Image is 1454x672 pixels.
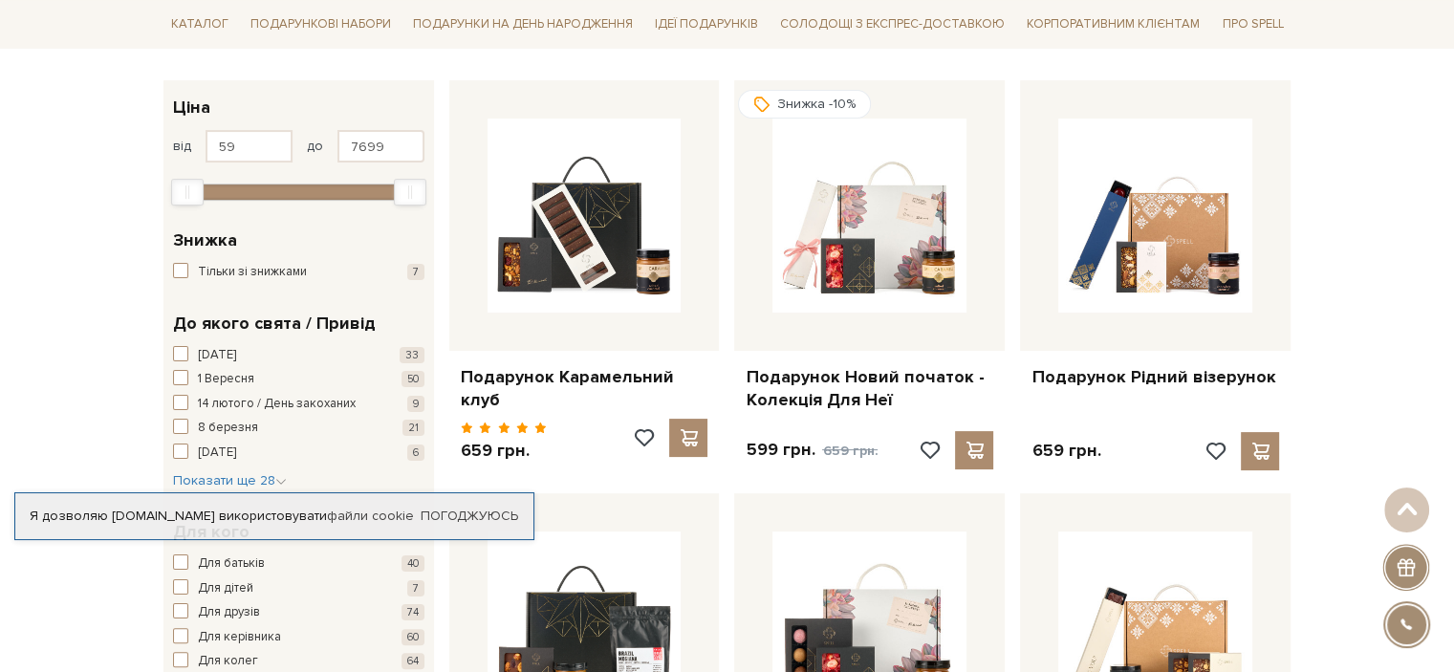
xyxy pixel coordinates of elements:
span: 60 [401,629,424,645]
span: 9 [407,396,424,412]
span: Для батьків [198,554,265,574]
a: Подарунки на День народження [405,10,640,39]
div: Min [171,179,204,206]
div: Знижка -10% [738,90,871,119]
span: 64 [401,653,424,669]
span: до [307,138,323,155]
span: До якого свята / Привід [173,311,376,336]
input: Ціна [206,130,293,163]
span: Показати ще 28 [173,472,287,488]
div: Max [394,179,426,206]
a: файли cookie [327,508,414,524]
span: від [173,138,191,155]
p: 659 грн. [461,440,548,462]
button: Для колег 64 [173,652,424,671]
span: Для керівника [198,628,281,647]
span: 33 [400,347,424,363]
a: Про Spell [1214,10,1291,39]
span: 21 [402,420,424,436]
p: 599 грн. [746,439,878,462]
button: [DATE] 6 [173,444,424,463]
span: 7 [407,580,424,596]
button: 1 Вересня 50 [173,370,424,389]
span: 8 березня [198,419,258,438]
a: Солодощі з експрес-доставкою [772,8,1012,40]
span: 40 [401,555,424,572]
button: 8 березня 21 [173,419,424,438]
span: Тільки зі знижками [198,263,307,282]
button: Тільки зі знижками 7 [173,263,424,282]
a: Корпоративним клієнтам [1019,10,1207,39]
span: [DATE] [198,346,236,365]
a: Подарункові набори [243,10,399,39]
button: Показати ще 28 [173,471,287,490]
button: Для дітей 7 [173,579,424,598]
span: 659 грн. [822,443,878,459]
button: [DATE] 33 [173,346,424,365]
a: Каталог [163,10,236,39]
p: 659 грн. [1031,440,1100,462]
button: Для керівника 60 [173,628,424,647]
a: Подарунок Новий початок - Колекція Для Неї [746,366,993,411]
span: Для дітей [198,579,253,598]
span: 50 [401,371,424,387]
button: Для друзів 74 [173,603,424,622]
a: Подарунок Карамельний клуб [461,366,708,411]
input: Ціна [337,130,424,163]
button: 14 лютого / День закоханих 9 [173,395,424,414]
span: Ціна [173,95,210,120]
span: 74 [401,604,424,620]
span: Для колег [198,652,258,671]
a: Подарунок Рідний візерунок [1031,366,1279,388]
span: Для друзів [198,603,260,622]
span: 6 [407,444,424,461]
a: Ідеї подарунків [647,10,766,39]
a: Погоджуюсь [421,508,518,525]
span: 7 [407,264,424,280]
button: Для батьків 40 [173,554,424,574]
span: Знижка [173,228,237,253]
span: [DATE] [198,444,236,463]
span: 1 Вересня [198,370,254,389]
div: Я дозволяю [DOMAIN_NAME] використовувати [15,508,533,525]
span: 14 лютого / День закоханих [198,395,356,414]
